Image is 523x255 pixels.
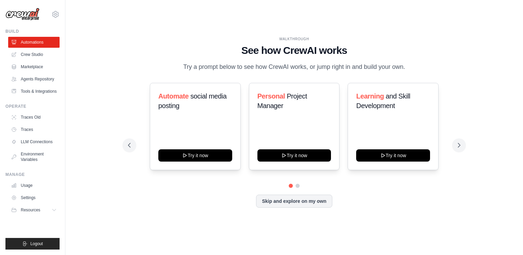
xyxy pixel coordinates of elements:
span: Logout [30,241,43,246]
button: Skip and explore on my own [256,195,332,208]
a: Agents Repository [8,74,60,85]
span: social media posting [158,92,227,109]
a: Environment Variables [8,149,60,165]
p: Try a prompt below to see how CrewAI works, or jump right in and build your own. [180,62,409,72]
a: Crew Studio [8,49,60,60]
span: Learning [356,92,384,100]
button: Logout [5,238,60,250]
button: Resources [8,205,60,215]
span: Project Manager [257,92,307,109]
a: Traces Old [8,112,60,123]
a: Marketplace [8,61,60,72]
span: Resources [21,207,40,213]
button: Try it now [356,149,430,162]
div: Operate [5,104,60,109]
img: Logo [5,8,39,21]
div: Manage [5,172,60,177]
span: Automate [158,92,189,100]
h1: See how CrewAI works [128,44,460,57]
button: Try it now [158,149,232,162]
a: Tools & Integrations [8,86,60,97]
div: Build [5,29,60,34]
a: Automations [8,37,60,48]
div: WALKTHROUGH [128,36,460,42]
button: Try it now [257,149,331,162]
a: Settings [8,192,60,203]
a: Traces [8,124,60,135]
a: Usage [8,180,60,191]
a: LLM Connections [8,136,60,147]
span: Personal [257,92,285,100]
